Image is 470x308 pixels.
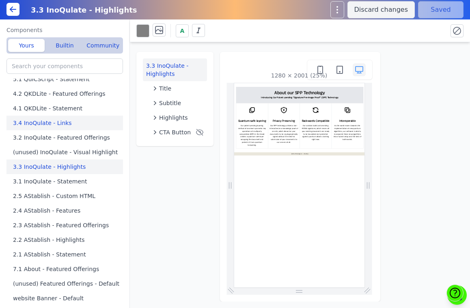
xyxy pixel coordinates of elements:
[265,276,269,285] p: AI
[6,101,126,116] button: 4.1 QKDLite - Statement
[347,1,415,18] button: Discard changes
[6,291,126,306] button: website Banner - Default
[226,276,263,285] a: Built with Konigle
[451,24,464,37] button: Reset all styles
[6,189,126,203] button: 2.5 AStablish - Custom HTML
[6,233,126,247] button: 2.2 AStablish - Highlights
[6,72,126,86] button: 5.1 QuICScript - Statement
[140,164,254,240] p: Our SPP technology utilizes a non-interactive zero-knowledge proof of secrets, which allows for y...
[14,164,128,251] p: Our patent-pending layering method of low-level symmetric key operations of multiparty computatio...
[14,142,128,156] h3: Quantum-safe layering
[159,99,181,107] span: Subtitle
[234,83,365,288] iframe: Preview
[149,125,207,140] button: CTA Button
[314,63,327,76] button: Mobile
[271,71,327,80] div: 1280 × 2001 (25%)
[180,27,185,35] span: A
[149,81,207,96] button: Title
[176,24,189,37] button: A
[266,142,380,156] h3: Backwards Compatible
[192,24,205,37] button: Italics
[85,39,121,52] button: Community
[6,86,126,101] button: 4.2 QKDLite - Featured Offerings
[159,128,191,136] span: CTA Button
[6,159,126,174] button: 3.3 InoQulate - Highlights
[140,142,254,156] h3: Privacy Preserving
[6,203,126,218] button: 2.4 AStablish - Features
[353,63,366,76] button: Desktop
[149,110,207,125] button: Highlights
[46,39,83,52] button: Builtin
[6,174,126,189] button: 3.1 InoQulate - Statement
[6,58,123,74] input: Search your components
[153,24,166,37] button: Background image
[143,58,207,81] button: 3.3 InoQulate - Highlights
[266,164,380,229] p: Our solution builds onto existing ECDSA signatures, which means all your existing documents are r...
[6,262,126,276] button: 7.1 About - Featured Offerings
[136,24,149,37] button: Background color
[6,276,126,291] button: (unused) Featured Offerings - Default
[333,63,346,76] button: Tablet
[159,84,171,93] span: Title
[8,39,45,52] button: Yours
[6,145,126,159] button: (unused) InoQulate - Visual Highlight
[6,26,123,34] label: Components
[159,114,188,122] span: Highlights
[149,96,207,110] button: Subtitle
[6,130,126,145] button: 3.2 InoQulate - Featured Offerings
[263,274,271,287] a: AI
[418,1,464,18] button: Saved
[272,276,293,285] a: Site Map
[6,218,126,233] button: 2.3 AStablish - Featured Offerings
[6,247,126,262] button: 2.1 AStablish - Statement
[6,116,126,130] button: 3.4 InoQulate - Links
